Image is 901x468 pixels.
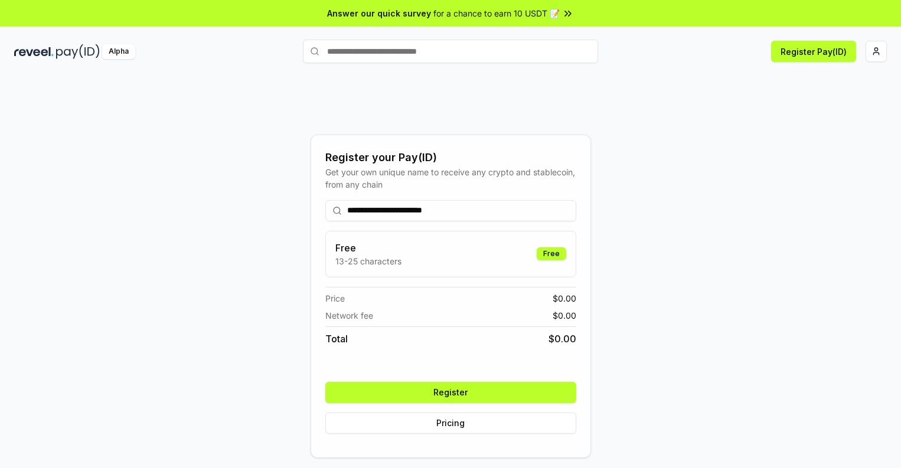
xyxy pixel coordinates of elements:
[335,241,401,255] h3: Free
[14,44,54,59] img: reveel_dark
[771,41,856,62] button: Register Pay(ID)
[433,7,560,19] span: for a chance to earn 10 USDT 📝
[325,292,345,305] span: Price
[325,149,576,166] div: Register your Pay(ID)
[325,332,348,346] span: Total
[325,166,576,191] div: Get your own unique name to receive any crypto and stablecoin, from any chain
[553,309,576,322] span: $ 0.00
[325,382,576,403] button: Register
[325,413,576,434] button: Pricing
[327,7,431,19] span: Answer our quick survey
[553,292,576,305] span: $ 0.00
[549,332,576,346] span: $ 0.00
[56,44,100,59] img: pay_id
[102,44,135,59] div: Alpha
[335,255,401,267] p: 13-25 characters
[325,309,373,322] span: Network fee
[537,247,566,260] div: Free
